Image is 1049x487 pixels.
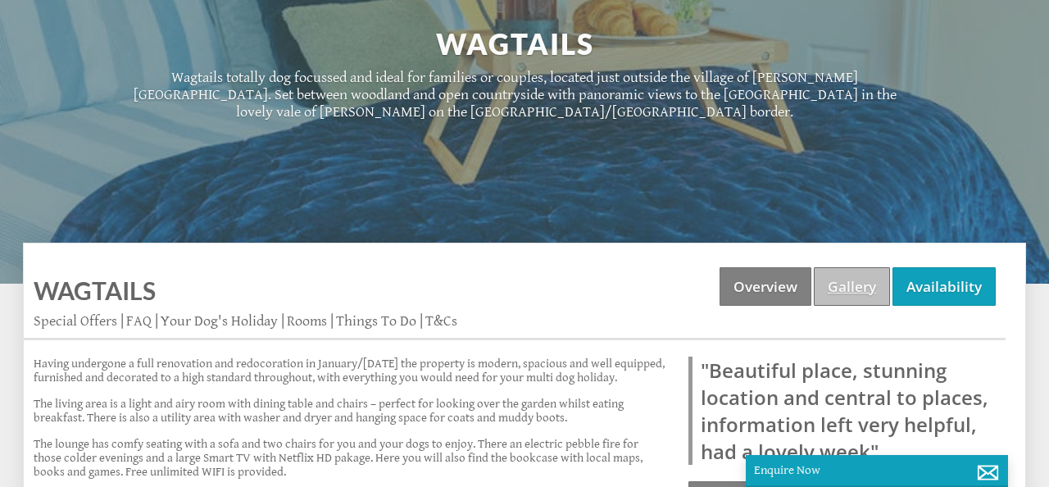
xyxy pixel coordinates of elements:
[754,463,1000,477] p: Enquire Now
[34,312,117,330] a: Special Offers
[34,437,669,479] p: The lounge has comfy seating with a sofa and two chairs for you and your dogs to enjoy. There an ...
[336,312,416,330] a: Things To Do
[34,357,669,385] p: Having undergone a full renovation and redocoration in January/[DATE] the property is modern, spa...
[121,26,908,61] h2: Wagtails
[121,69,908,121] p: Wagtails totally dog focussed and ideal for families or couples, located just outside the village...
[720,267,811,306] a: Overview
[814,267,890,306] a: Gallery
[34,397,669,425] p: The living area is a light and airy room with dining table and chairs – perfect for looking over ...
[126,312,152,330] a: FAQ
[688,357,996,465] blockquote: "Beautiful place, stunning location and central to places, information left very helpful, had a l...
[287,312,327,330] a: Rooms
[425,312,457,330] a: T&Cs
[161,312,278,330] a: Your Dog's Holiday
[892,267,996,306] a: Availability
[34,275,156,305] a: Wagtails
